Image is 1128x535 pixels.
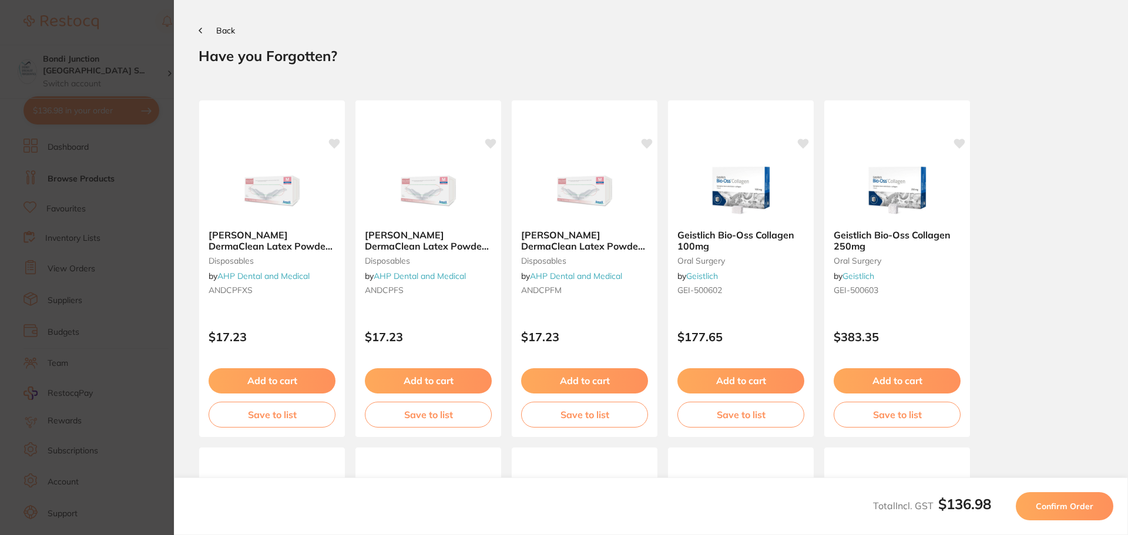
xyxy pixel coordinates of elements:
[1036,501,1093,512] span: Confirm Order
[834,330,961,344] p: $383.35
[365,256,492,265] small: disposables
[209,402,335,428] button: Save to list
[686,271,718,281] a: Geistlich
[521,285,648,295] small: ANDCPFM
[834,368,961,393] button: Add to cart
[938,495,991,513] b: $136.98
[365,271,466,281] span: by
[217,271,310,281] a: AHP Dental and Medical
[859,161,935,220] img: Geistlich Bio-Oss Collagen 250mg
[834,271,874,281] span: by
[546,161,623,220] img: Ansell DermaClean Latex Powder Free Exam Gloves, Medium
[873,500,991,512] span: Total Incl. GST
[834,285,961,295] small: GEI-500603
[521,330,648,344] p: $17.23
[209,271,310,281] span: by
[390,161,466,220] img: Ansell DermaClean Latex Powder Free Exam Gloves, Small
[209,330,335,344] p: $17.23
[365,368,492,393] button: Add to cart
[374,271,466,281] a: AHP Dental and Medical
[1016,492,1113,520] button: Confirm Order
[199,47,1103,65] h2: Have you Forgotten?
[842,271,874,281] a: Geistlich
[365,402,492,428] button: Save to list
[209,256,335,265] small: disposables
[209,368,335,393] button: Add to cart
[521,368,648,393] button: Add to cart
[199,26,235,35] button: Back
[834,402,961,428] button: Save to list
[521,230,648,251] b: Ansell DermaClean Latex Powder Free Exam Gloves, Medium
[677,256,804,265] small: oral surgery
[677,330,804,344] p: $177.65
[703,161,779,220] img: Geistlich Bio-Oss Collagen 100mg
[365,285,492,295] small: ANDCPFS
[834,256,961,265] small: oral surgery
[521,256,648,265] small: disposables
[677,368,804,393] button: Add to cart
[677,285,804,295] small: GEI-500602
[521,271,622,281] span: by
[365,230,492,251] b: Ansell DermaClean Latex Powder Free Exam Gloves, Small
[677,402,804,428] button: Save to list
[234,161,310,220] img: Ansell DermaClean Latex Powder Free Exam Gloves, X-Small
[521,402,648,428] button: Save to list
[365,330,492,344] p: $17.23
[209,230,335,251] b: Ansell DermaClean Latex Powder Free Exam Gloves, X-Small
[530,271,622,281] a: AHP Dental and Medical
[677,271,718,281] span: by
[216,25,235,36] span: Back
[209,285,335,295] small: ANDCPFXS
[677,230,804,251] b: Geistlich Bio-Oss Collagen 100mg
[834,230,961,251] b: Geistlich Bio-Oss Collagen 250mg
